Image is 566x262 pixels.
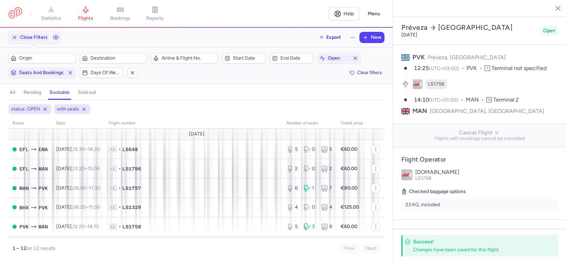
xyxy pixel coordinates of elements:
span: 1L [109,165,117,172]
a: statistics [34,6,68,21]
a: flights [68,6,103,21]
span: Seats and bookings [19,70,65,76]
span: MAN [412,107,427,115]
span: LS1758 [428,81,444,88]
span: 1L [109,223,117,230]
h4: Flight Operator [401,156,558,164]
span: MAN [19,184,29,192]
span: EFL [19,146,29,153]
th: number of seats [282,118,337,129]
span: • [119,223,121,230]
th: date [52,118,105,129]
div: 5 [287,146,298,153]
span: 1L [109,146,117,153]
div: 2 [321,165,332,172]
span: (UTC+01:00) [429,97,458,103]
strong: €125.00 [341,204,359,210]
button: Seats and bookings [8,68,76,78]
span: BHX [19,204,29,211]
span: Destination [90,55,145,61]
strong: €80.00 [341,185,358,191]
span: LS648 [122,146,138,153]
span: Terminal 2 [493,96,519,103]
span: [DATE], [56,204,100,210]
a: bookings [103,6,138,21]
time: 15:05 [88,166,100,172]
span: MAN [466,96,486,104]
span: LS1757 [122,185,141,192]
span: Export [326,35,341,40]
time: [DATE] [401,32,417,38]
span: reports [146,15,164,21]
strong: €60.00 [341,146,357,152]
span: statistics [41,15,61,21]
span: 1L [109,204,117,211]
div: 8 [321,223,332,230]
div: 0 [304,146,315,153]
time: 06:00 [73,185,86,191]
div: Changes have been saved for this flight. [413,246,543,253]
div: 6 [287,185,298,192]
span: LS1758 [122,223,141,230]
span: – [73,166,100,172]
span: Terminal not specified [491,65,547,71]
a: reports [138,6,172,21]
button: New [360,32,384,43]
button: Days of week [80,68,123,78]
time: 12:25 [73,224,85,229]
span: EMA [38,146,48,153]
button: Menu [364,7,384,20]
strong: 1 – 12 [12,245,27,251]
span: [GEOGRAPHIC_DATA], [GEOGRAPHIC_DATA] [430,107,544,115]
span: PVK [19,223,29,230]
time: 14:10 [87,224,99,229]
button: open [317,53,360,63]
span: Start date [233,55,263,61]
img: Jet2.com logo [401,169,412,180]
h2: Préveza [GEOGRAPHIC_DATA] [401,23,538,32]
span: PVK [412,53,425,61]
span: (UTC+03:00) [429,65,459,71]
time: 11:30 [89,185,101,191]
th: Flight number [105,118,282,129]
a: CitizenPlane red outlined logo [8,7,22,20]
button: Close Filters [9,32,50,43]
span: Help [343,11,354,16]
h4: sold out [78,89,96,96]
span: Clear filters [357,70,382,75]
h4: all [10,89,15,96]
span: – [73,224,99,229]
time: 14:20 [88,146,100,152]
strong: €60.00 [341,224,357,229]
span: flights [78,15,93,21]
span: – [73,204,100,210]
span: LS1796 [122,165,141,172]
div: 0 [304,165,315,172]
div: 0 [304,204,315,211]
button: Origin [8,53,76,63]
span: Cancel Flight [399,130,561,136]
a: Help [328,7,359,20]
span: • [119,165,121,172]
th: Ticket price [337,118,367,129]
span: MAN [38,165,48,173]
button: End date [270,53,313,63]
p: [DOMAIN_NAME] [415,169,558,175]
span: open [328,55,350,61]
div: 2 [287,165,298,172]
span: LS1329 [122,204,141,211]
span: • [119,185,121,192]
h4: Tickets volume [401,228,558,236]
span: [DATE], [56,146,100,152]
h4: bookable [50,89,70,96]
span: [DATE] [189,131,204,137]
span: End date [280,55,311,61]
time: 12:30 [73,146,85,152]
span: T2 [486,97,492,103]
span: T [485,65,490,71]
span: with seats [57,106,79,113]
strong: €60.00 [341,166,357,172]
div: 4 [321,204,332,211]
time: 13:20 [73,166,85,172]
time: 14:10 [414,96,429,103]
